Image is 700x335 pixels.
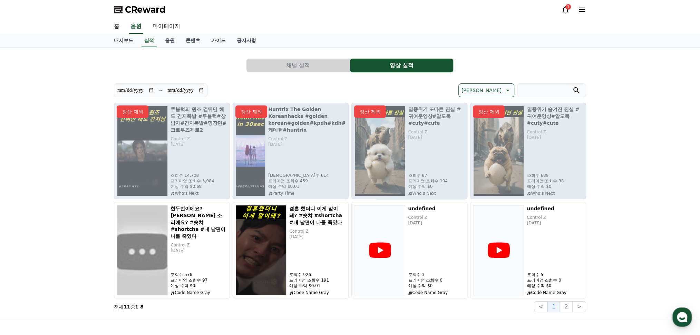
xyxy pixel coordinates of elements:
p: 프리미엄 조회수 0 [527,277,583,283]
p: [DATE] [171,248,227,253]
span: CReward [125,4,166,15]
a: 실적 [142,34,157,47]
a: CReward [114,4,166,15]
button: 결혼 했더니 이게 말이돼? #숏챠 #shortcha #내 남편이 나를 죽였다 결혼 했더니 이게 말이돼? #숏챠 #shortcha #내 남편이 나를 죽였다 Control Z [... [233,202,349,298]
a: 가이드 [206,34,231,47]
p: 조회수 576 [171,272,227,277]
a: 채널 실적 [246,59,350,72]
p: 예상 수익 $0 [527,283,583,288]
a: 홈 [2,219,46,236]
a: 대화 [46,219,89,236]
p: 예상 수익 $0 [408,283,464,288]
p: 정산 제외 [117,105,148,118]
p: Code Name Gray [527,290,583,295]
p: Control Z [289,229,346,234]
p: 프리미엄 조회수 97 [171,277,227,283]
p: [DATE] [527,220,583,226]
p: 정산 제외 [473,105,505,118]
p: 정산 제외 [235,105,267,118]
p: 정산 제외 [354,105,386,118]
p: 조회수 3 [408,272,464,277]
h5: undefined [527,205,583,212]
button: undefined Control Z [DATE] 조회수 5 프리미엄 조회수 0 예상 수익 $0 Code Name Gray [470,202,586,298]
button: 한두번이에요? 이게 무슨 소리에요? #숏챠 #shortcha #내 남편이 나를 죽였다 한두번이에요? [PERSON_NAME] 소리에요? #숏챠 #shortcha #내 남편이 ... [114,202,230,298]
button: undefined Control Z [DATE] 조회수 3 프리미엄 조회수 0 예상 수익 $0 Code Name Gray [351,202,467,298]
p: 조회수 926 [289,272,346,277]
span: 설정 [107,229,115,234]
p: 예상 수익 $0 [171,283,227,288]
p: Control Z [527,215,583,220]
button: > [573,301,586,312]
p: 조회수 5 [527,272,583,277]
h5: 한두번이에요? [PERSON_NAME] 소리에요? #숏챠 #shortcha #내 남편이 나를 죽였다 [171,205,227,240]
a: 홈 [108,19,125,34]
span: 대화 [63,229,71,235]
a: 1 [561,6,570,14]
h5: undefined [408,205,464,212]
a: 설정 [89,219,133,236]
img: 한두번이에요? 이게 무슨 소리에요? #숏챠 #shortcha #내 남편이 나를 죽였다 [117,205,168,295]
p: Code Name Gray [171,290,227,295]
p: Control Z [408,215,464,220]
a: 음원 [159,34,180,47]
a: 음원 [129,19,143,34]
button: 채널 실적 [246,59,350,72]
p: [DATE] [408,220,464,226]
button: [PERSON_NAME] [458,83,514,97]
button: < [534,301,547,312]
p: Code Name Gray [408,290,464,295]
strong: 1 [135,304,138,309]
strong: 11 [124,304,130,309]
button: 영상 실적 [350,59,453,72]
p: 예상 수익 $0.01 [289,283,346,288]
p: ~ [158,86,163,94]
a: 콘텐츠 [180,34,206,47]
p: Control Z [171,242,227,248]
p: [DATE] [289,234,346,240]
div: 1 [565,4,571,10]
a: 대시보드 [108,34,139,47]
button: 2 [560,301,572,312]
p: 전체 중 - [114,303,144,310]
button: 1 [547,301,560,312]
p: [PERSON_NAME] [461,85,502,95]
a: 마이페이지 [147,19,186,34]
h5: 결혼 했더니 이게 말이돼? #숏챠 #shortcha #내 남편이 나를 죽였다 [289,205,346,226]
span: 홈 [22,229,26,234]
p: 프리미엄 조회수 0 [408,277,464,283]
img: 결혼 했더니 이게 말이돼? #숏챠 #shortcha #내 남편이 나를 죽였다 [236,205,286,295]
p: Code Name Gray [289,290,346,295]
a: 공지사항 [231,34,262,47]
p: 프리미엄 조회수 191 [289,277,346,283]
strong: 8 [140,304,144,309]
